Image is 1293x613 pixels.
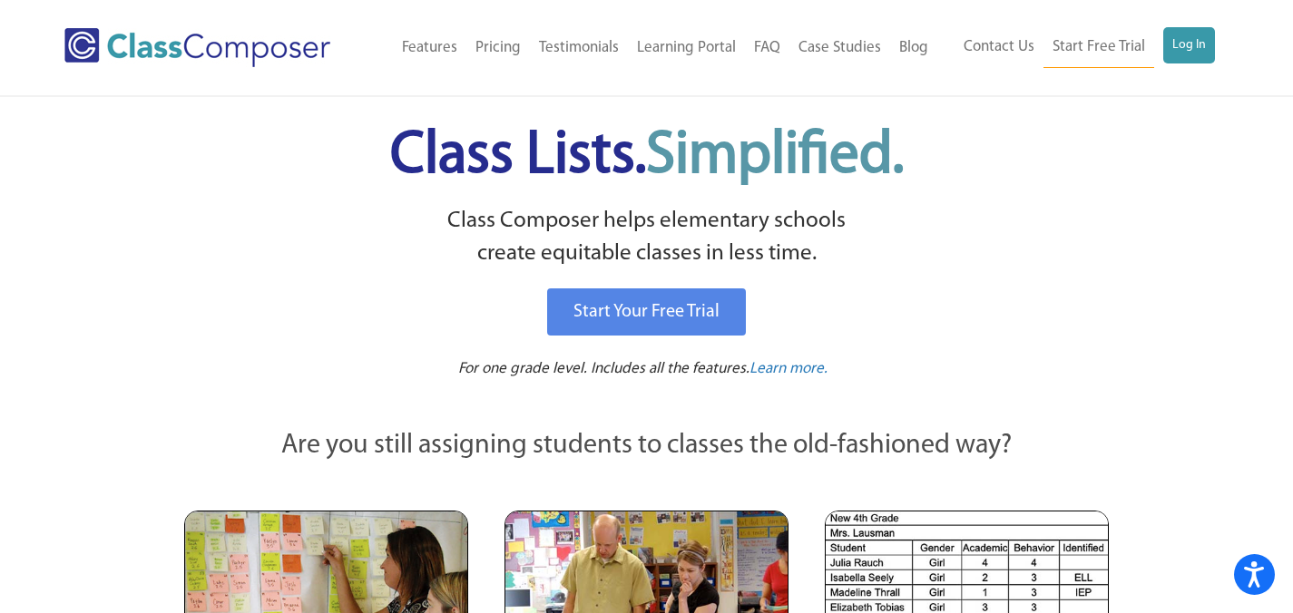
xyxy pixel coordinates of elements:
[181,205,1112,271] p: Class Composer helps elementary schools create equitable classes in less time.
[458,361,749,376] span: For one grade level. Includes all the features.
[745,28,789,68] a: FAQ
[890,28,937,68] a: Blog
[466,28,530,68] a: Pricing
[530,28,628,68] a: Testimonials
[393,28,466,68] a: Features
[1043,27,1154,68] a: Start Free Trial
[573,303,720,321] span: Start Your Free Trial
[749,361,828,376] span: Learn more.
[390,127,904,186] span: Class Lists.
[64,28,330,67] img: Class Composer
[547,288,746,336] a: Start Your Free Trial
[955,27,1043,67] a: Contact Us
[628,28,745,68] a: Learning Portal
[749,358,828,381] a: Learn more.
[369,28,937,68] nav: Header Menu
[184,426,1110,466] p: Are you still assigning students to classes the old-fashioned way?
[646,127,904,186] span: Simplified.
[937,27,1215,68] nav: Header Menu
[789,28,890,68] a: Case Studies
[1163,27,1215,63] a: Log In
